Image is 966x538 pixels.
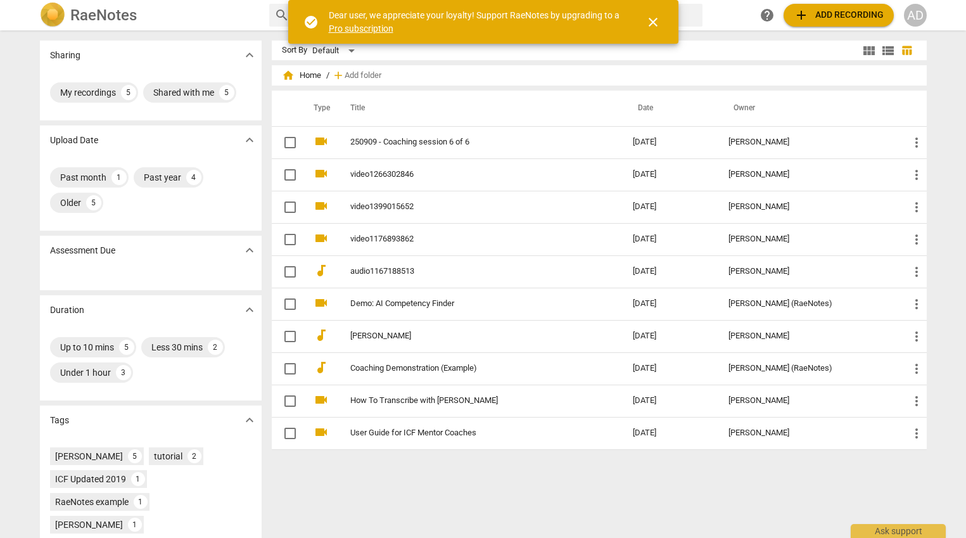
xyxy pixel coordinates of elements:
[728,396,889,406] div: [PERSON_NAME]
[50,304,84,317] p: Duration
[728,428,889,438] div: [PERSON_NAME]
[901,44,913,56] span: table_chart
[728,331,889,341] div: [PERSON_NAME]
[350,267,587,276] a: audio1167188513
[909,232,924,247] span: more_vert
[909,135,924,150] span: more_vert
[623,191,718,223] td: [DATE]
[728,234,889,244] div: [PERSON_NAME]
[623,320,718,352] td: [DATE]
[794,8,884,23] span: Add recording
[151,341,203,354] div: Less 30 mins
[909,200,924,215] span: more_vert
[134,495,148,509] div: 1
[759,8,775,23] span: help
[350,202,587,212] a: video1399015652
[350,138,587,147] a: 250909 - Coaching session 6 of 6
[314,360,329,375] span: audiotrack
[121,85,136,100] div: 5
[880,43,896,58] span: view_list
[329,23,393,34] a: Pro subscription
[154,450,182,463] div: tutorial
[335,91,623,126] th: Title
[282,69,295,82] span: home
[60,196,81,209] div: Older
[128,518,142,532] div: 1
[314,392,329,407] span: videocam
[623,352,718,385] td: [DATE]
[345,71,381,80] span: Add folder
[314,295,329,311] span: videocam
[60,341,114,354] div: Up to 10 mins
[144,171,181,184] div: Past year
[909,167,924,183] span: more_vert
[623,385,718,417] td: [DATE]
[350,170,587,179] a: video1266302846
[86,195,101,210] div: 5
[909,361,924,376] span: more_vert
[314,425,329,440] span: videocam
[50,414,69,427] p: Tags
[728,267,889,276] div: [PERSON_NAME]
[274,8,289,23] span: search
[40,3,65,28] img: Logo
[240,241,259,260] button: Show more
[350,396,587,406] a: How To Transcribe with [PERSON_NAME]
[187,449,201,463] div: 2
[314,263,329,278] span: audiotrack
[119,340,134,355] div: 5
[718,91,899,126] th: Owner
[50,134,98,147] p: Upload Date
[219,85,234,100] div: 5
[645,15,661,30] span: close
[350,331,587,341] a: [PERSON_NAME]
[326,71,329,80] span: /
[60,86,116,99] div: My recordings
[303,91,335,126] th: Type
[240,46,259,65] button: Show more
[350,364,587,373] a: Coaching Demonstration (Example)
[314,134,329,149] span: videocam
[55,518,123,531] div: [PERSON_NAME]
[111,170,127,185] div: 1
[50,244,115,257] p: Assessment Due
[879,41,898,60] button: List view
[623,158,718,191] td: [DATE]
[242,413,257,428] span: expand_more
[350,299,587,309] a: Demo: AI Competency Finder
[186,170,201,185] div: 4
[314,231,329,246] span: videocam
[55,450,123,463] div: [PERSON_NAME]
[55,496,129,508] div: RaeNotes example
[55,473,126,485] div: ICF Updated 2019
[303,15,319,30] span: check_circle
[909,264,924,279] span: more_vert
[851,524,946,538] div: Ask support
[904,4,927,27] button: AD
[240,131,259,150] button: Show more
[909,394,924,409] span: more_vert
[909,297,924,312] span: more_vert
[756,4,779,27] a: Help
[40,3,259,28] a: LogoRaeNotes
[623,223,718,255] td: [DATE]
[623,255,718,288] td: [DATE]
[909,329,924,344] span: more_vert
[332,69,345,82] span: add
[128,449,142,463] div: 5
[898,41,917,60] button: Table view
[728,138,889,147] div: [PERSON_NAME]
[329,9,623,35] div: Dear user, we appreciate your loyalty! Support RaeNotes by upgrading to a
[314,328,329,343] span: audiotrack
[282,46,307,55] div: Sort By
[350,428,587,438] a: User Guide for ICF Mentor Coaches
[623,417,718,449] td: [DATE]
[638,7,668,37] button: Close
[623,126,718,158] td: [DATE]
[314,198,329,214] span: videocam
[50,49,80,62] p: Sharing
[861,43,877,58] span: view_module
[860,41,879,60] button: Tile view
[909,426,924,441] span: more_vert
